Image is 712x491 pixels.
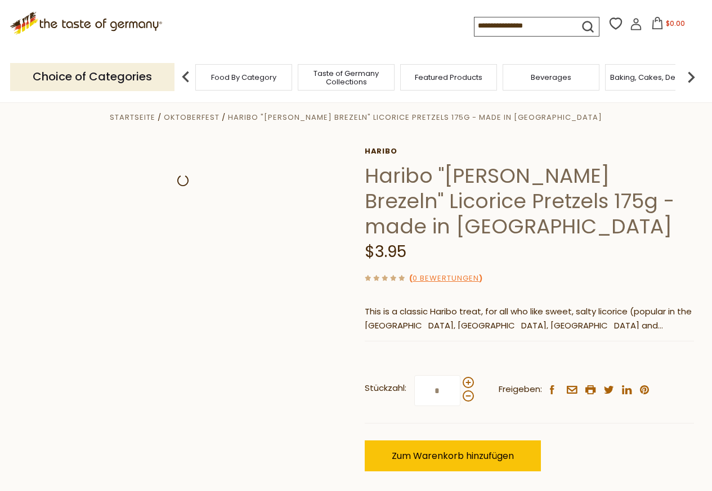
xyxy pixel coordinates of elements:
[392,449,514,462] span: Zum Warenkorb hinzufügen
[365,440,541,471] button: Zum Warenkorb hinzufügen
[499,382,542,397] span: Freigeben:
[610,73,697,82] a: Baking, Cakes, Desserts
[415,73,482,82] a: Featured Products
[531,73,571,82] a: Beverages
[680,66,702,88] img: next arrow
[164,112,220,123] a: Oktoberfest
[413,273,479,285] a: 0 Bewertungen
[409,273,482,283] span: ( )
[10,63,174,91] p: Choice of Categories
[365,241,406,263] span: $3.95
[228,112,602,123] a: Haribo "[PERSON_NAME] Brezeln" Licorice Pretzels 175g - made in [GEOGRAPHIC_DATA]
[365,147,694,156] a: Haribo
[414,375,460,406] input: Stückzahl:
[174,66,197,88] img: previous arrow
[365,305,694,333] p: This is a classic Haribo treat, for all who like sweet, salty licorice (popular in the [GEOGRAPHI...
[211,73,276,82] a: Food By Category
[666,19,685,28] span: $0.00
[301,69,391,86] a: Taste of Germany Collections
[365,381,406,395] strong: Stückzahl:
[644,17,692,34] button: $0.00
[365,163,694,239] h1: Haribo "[PERSON_NAME] Brezeln" Licorice Pretzels 175g - made in [GEOGRAPHIC_DATA]
[110,112,155,123] a: Startseite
